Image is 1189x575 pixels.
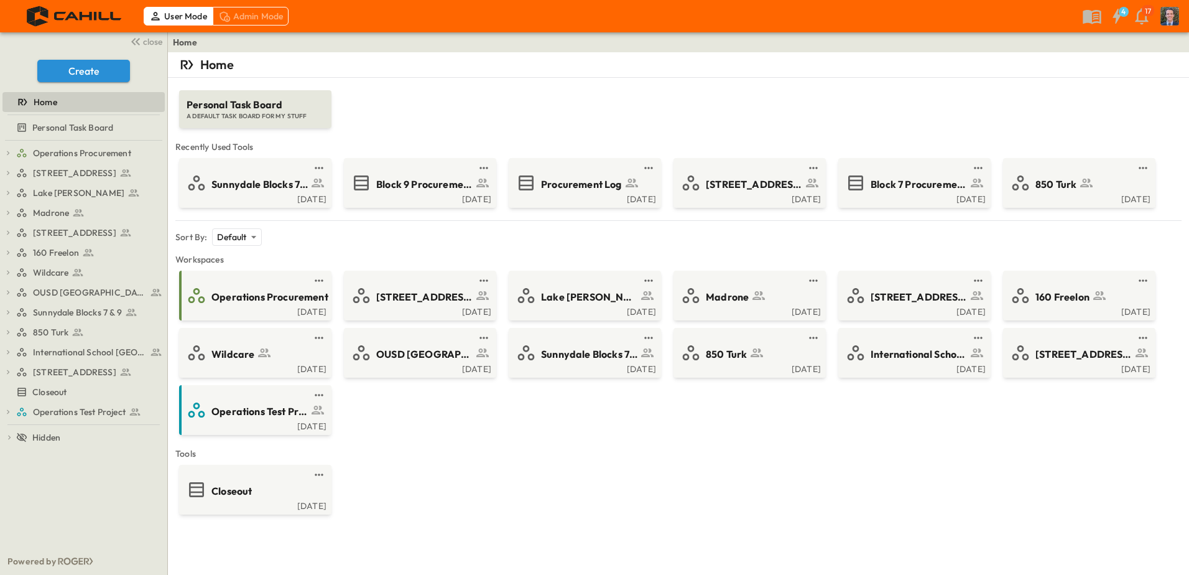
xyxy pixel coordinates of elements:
a: 160 Freelon [1006,286,1150,306]
span: International School San Francisco [33,346,147,358]
a: [DATE] [182,193,326,203]
nav: breadcrumbs [173,36,205,49]
span: OUSD [GEOGRAPHIC_DATA] [33,286,147,299]
img: 4f72bfc4efa7236828875bac24094a5ddb05241e32d018417354e964050affa1.png [15,3,135,29]
a: Wildcare [182,343,326,363]
a: [STREET_ADDRESS] [16,363,162,381]
span: 160 Freelon [1035,290,1090,304]
a: Sunnydale Blocks 7 & 9 [16,304,162,321]
h6: 4 [1121,7,1126,17]
div: Operations Procurementtest [2,143,165,163]
span: [STREET_ADDRESS] [376,290,473,304]
a: Lake [PERSON_NAME] [511,286,656,306]
span: 160 Freelon [33,246,79,259]
div: Closeouttest [2,382,165,402]
a: Procurement Log [511,173,656,193]
a: 850 Turk [1006,173,1150,193]
button: close [125,32,165,50]
a: Home [173,36,197,49]
a: [STREET_ADDRESS] [346,286,491,306]
a: [DATE] [676,363,821,373]
span: Operations Test Project [211,404,308,419]
button: test [641,330,656,345]
div: [STREET_ADDRESS]test [2,362,165,382]
p: Home [200,56,234,73]
span: Personal Task Board [32,121,113,134]
a: [STREET_ADDRESS] [841,286,986,306]
a: [DATE] [346,363,491,373]
a: [DATE] [346,306,491,316]
p: 17 [1145,6,1151,16]
span: Madrone [706,290,749,304]
div: [STREET_ADDRESS]test [2,163,165,183]
button: test [806,330,821,345]
span: [STREET_ADDRESS] [1035,347,1132,362]
button: test [312,330,326,345]
span: Lake [PERSON_NAME] [541,290,637,304]
div: [DATE] [182,420,326,430]
button: Create [37,60,130,82]
div: Lake [PERSON_NAME]test [2,183,165,203]
button: test [1136,161,1150,175]
a: 160 Freelon [16,244,162,261]
a: Block 9 Procurement Log [346,173,491,193]
div: 850 Turktest [2,322,165,342]
a: [DATE] [1006,193,1150,203]
div: International School San Franciscotest [2,342,165,362]
span: Lake [PERSON_NAME] [33,187,124,199]
a: [DATE] [511,306,656,316]
a: [STREET_ADDRESS] [1006,343,1150,363]
span: Wildcare [211,347,254,362]
span: Wildcare [33,266,68,279]
a: Madrone [676,286,821,306]
button: test [1136,273,1150,288]
a: [STREET_ADDRESS] [16,164,162,182]
a: [DATE] [676,193,821,203]
span: 850 Turk [33,326,68,339]
a: Operations Test Project [16,403,162,421]
a: Operations Procurement [182,286,326,306]
span: 850 Turk [706,347,747,362]
div: Personal Task Boardtest [2,118,165,138]
a: [DATE] [182,363,326,373]
span: Personal Task Board [187,98,324,112]
a: [DATE] [182,500,326,510]
div: Admin Mode [213,7,289,26]
a: OUSD [GEOGRAPHIC_DATA] [16,284,162,301]
div: [DATE] [841,363,986,373]
div: Default [212,228,261,246]
a: Sunnydale Blocks 7 & 9 [511,343,656,363]
span: [STREET_ADDRESS] [33,366,116,378]
a: Closeout [2,383,162,401]
div: Madronetest [2,203,165,223]
a: [DATE] [1006,363,1150,373]
button: test [971,161,986,175]
span: Operations Procurement [33,147,131,159]
button: test [312,388,326,403]
span: Sunnydale Blocks 7 & 9 [33,306,122,319]
a: International School [GEOGRAPHIC_DATA] [841,343,986,363]
div: [DATE] [676,306,821,316]
a: Operations Test Project [182,400,326,420]
button: test [806,273,821,288]
a: OUSD [GEOGRAPHIC_DATA] [346,343,491,363]
div: [DATE] [511,193,656,203]
span: Sunnydale Blocks 7 & 9 [541,347,637,362]
img: Profile Picture [1160,7,1179,26]
a: Sunnydale Blocks 7 & 9 [182,173,326,193]
span: Workspaces [175,253,1182,266]
div: OUSD [GEOGRAPHIC_DATA]test [2,283,165,302]
a: [DATE] [346,193,491,203]
button: test [312,273,326,288]
span: [STREET_ADDRESS] [706,177,802,192]
button: test [641,273,656,288]
a: [DATE] [841,193,986,203]
a: 850 Turk [16,324,162,341]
